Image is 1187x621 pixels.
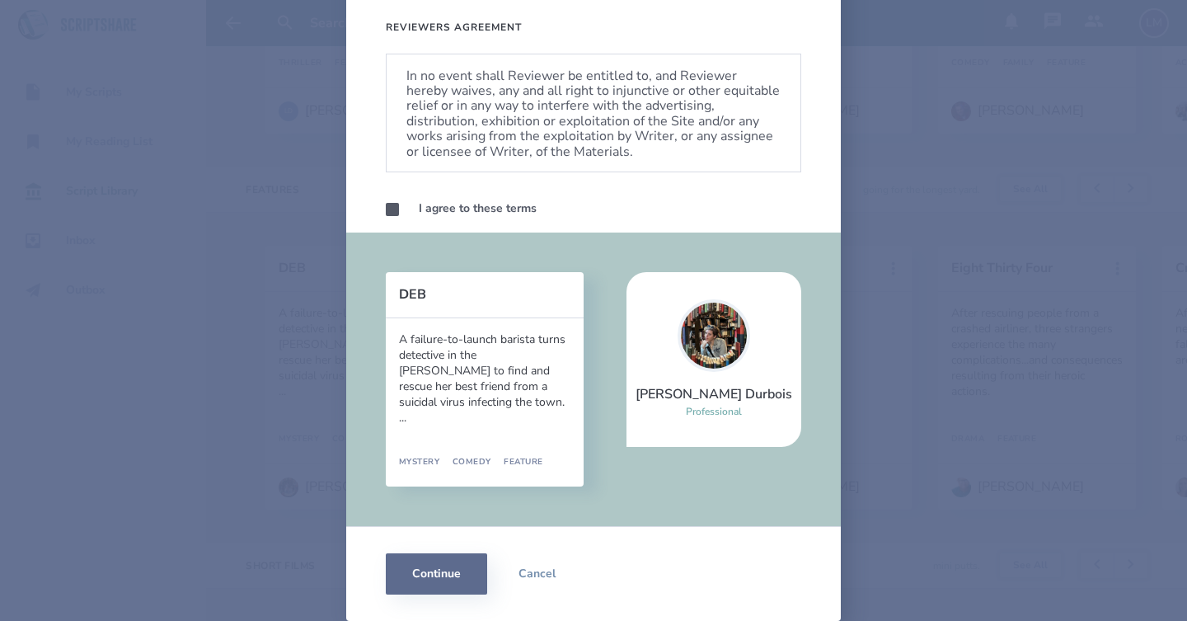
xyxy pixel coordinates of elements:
button: Continue [386,553,487,595]
p: In no event shall Reviewer be entitled to, and Reviewer hereby waives, any and all right to injun... [406,68,781,159]
div: Mystery [399,458,439,468]
div: Professional [686,403,742,420]
a: [PERSON_NAME] DurboisProfessional [626,272,801,447]
div: [PERSON_NAME] Durbois [636,385,792,403]
button: DEB [399,287,584,302]
div: A failure-to-launch barista turns detective in the [PERSON_NAME] to find and rescue her best frie... [399,332,570,426]
div: Comedy [439,458,491,468]
img: user_1684950674-crop.jpg [678,299,750,372]
button: Cancel [487,553,586,595]
div: Feature [490,458,542,468]
h3: Reviewers Agreement [386,21,522,34]
label: I agree to these terms [419,199,537,219]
